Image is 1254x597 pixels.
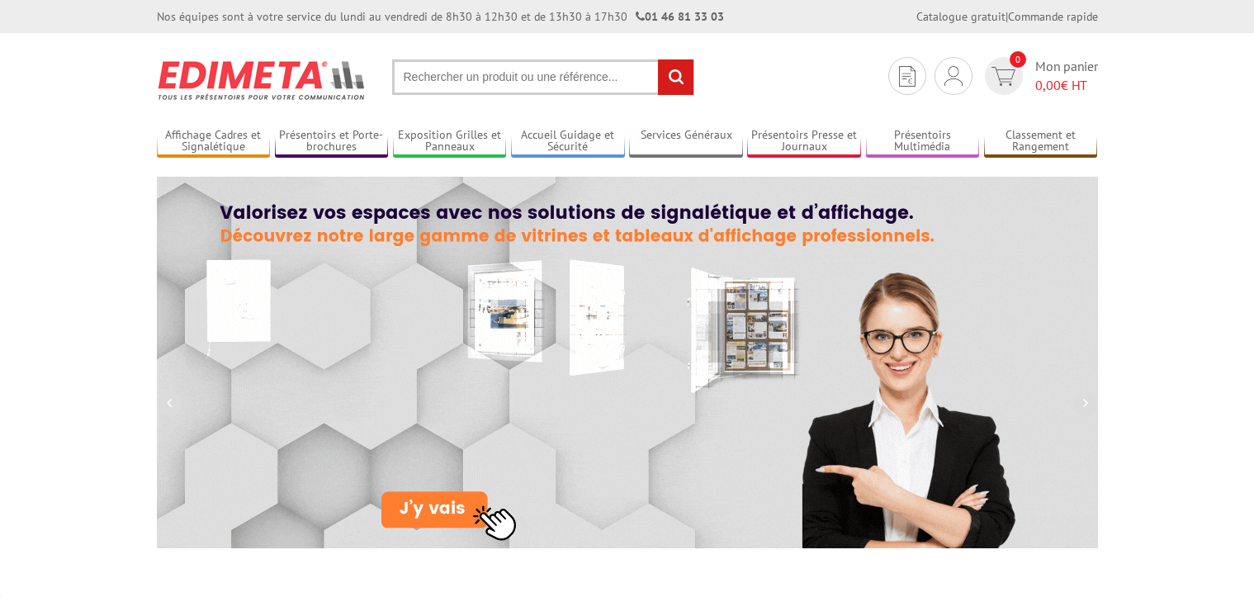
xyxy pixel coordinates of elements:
strong: 01 46 81 33 03 [636,9,724,24]
div: Nos équipes sont à votre service du lundi au vendredi de 8h30 à 12h30 et de 13h30 à 17h30 [157,8,724,25]
a: Commande rapide [1008,9,1098,24]
a: Affichage Cadres et Signalétique [157,128,271,155]
span: Mon panier [1035,57,1098,95]
a: Présentoirs Presse et Journaux [747,128,861,155]
a: Présentoirs et Porte-brochures [275,128,389,155]
div: | [916,8,1098,25]
a: Catalogue gratuit [916,9,1006,24]
a: Présentoirs Multimédia [866,128,980,155]
input: Rechercher un produit ou une référence... [392,59,694,95]
a: devis rapide 0 Mon panier 0,00€ HT [981,57,1098,95]
img: devis rapide [944,66,963,86]
img: Présentoir, panneau, stand - Edimeta - PLV, affichage, mobilier bureau, entreprise [157,50,367,111]
img: devis rapide [991,67,1015,86]
span: 0 [1010,51,1026,68]
input: rechercher [658,59,693,95]
img: devis rapide [899,66,916,87]
span: € HT [1035,76,1098,95]
a: Accueil Guidage et Sécurité [511,128,625,155]
span: 0,00 [1035,77,1061,93]
a: Classement et Rangement [984,128,1098,155]
a: Services Généraux [629,128,743,155]
a: Exposition Grilles et Panneaux [393,128,507,155]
